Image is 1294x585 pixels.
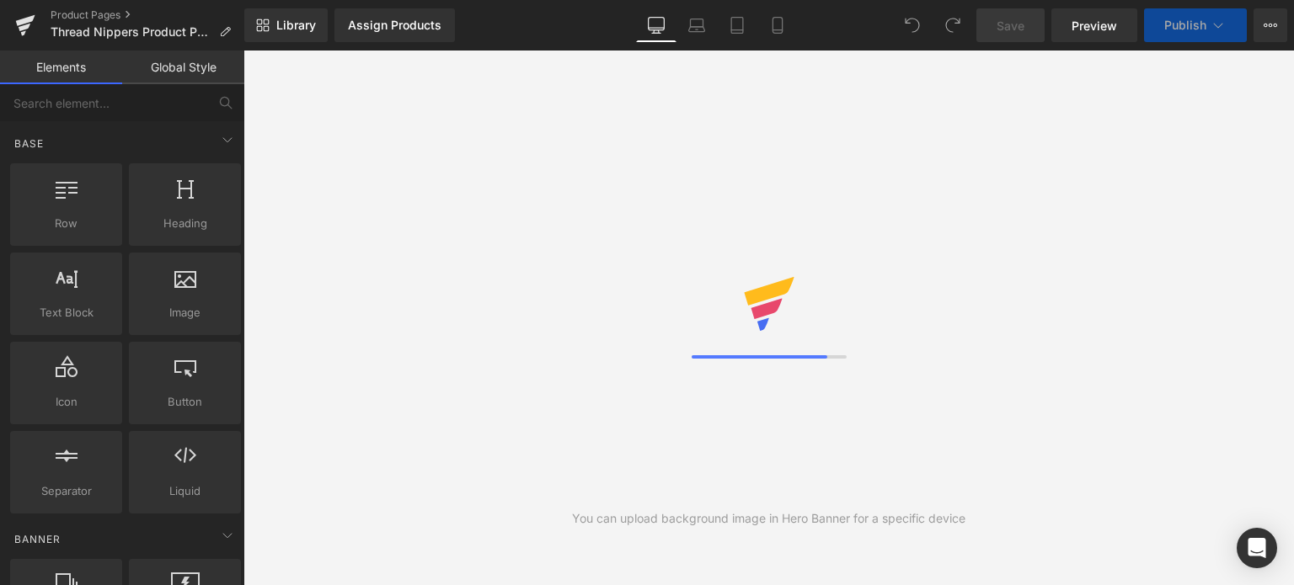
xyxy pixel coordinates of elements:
div: You can upload background image in Hero Banner for a specific device [572,509,965,528]
span: Preview [1072,17,1117,35]
a: Desktop [636,8,676,42]
span: Banner [13,531,62,547]
span: Separator [15,482,117,500]
span: Image [134,304,236,322]
a: Tablet [717,8,757,42]
span: Save [997,17,1024,35]
a: Laptop [676,8,717,42]
span: Row [15,215,117,232]
span: Liquid [134,482,236,500]
a: Mobile [757,8,798,42]
span: Button [134,393,236,411]
div: Open Intercom Messenger [1237,528,1277,568]
span: Base [13,136,45,152]
button: More [1254,8,1287,42]
span: Icon [15,393,117,411]
span: Library [276,18,316,33]
button: Redo [936,8,970,42]
div: Assign Products [348,19,441,32]
span: Publish [1164,19,1206,32]
span: Heading [134,215,236,232]
button: Undo [896,8,929,42]
button: Publish [1144,8,1247,42]
a: New Library [244,8,328,42]
a: Global Style [122,51,244,84]
span: Thread Nippers Product Page Final 1 [51,25,212,39]
a: Product Pages [51,8,244,22]
a: Preview [1051,8,1137,42]
span: Text Block [15,304,117,322]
